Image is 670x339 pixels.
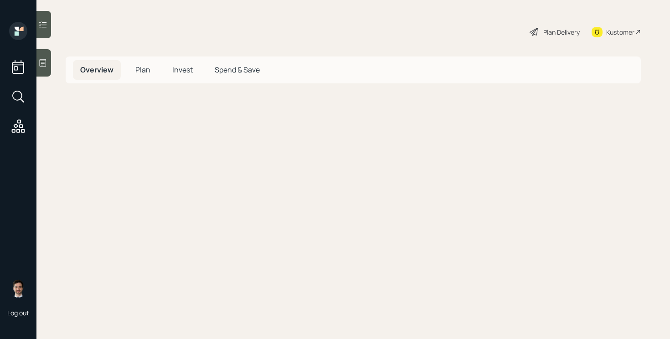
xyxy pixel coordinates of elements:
[135,65,150,75] span: Plan
[80,65,113,75] span: Overview
[606,27,634,37] div: Kustomer
[172,65,193,75] span: Invest
[7,308,29,317] div: Log out
[543,27,580,37] div: Plan Delivery
[215,65,260,75] span: Spend & Save
[9,279,27,298] img: jonah-coleman-headshot.png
